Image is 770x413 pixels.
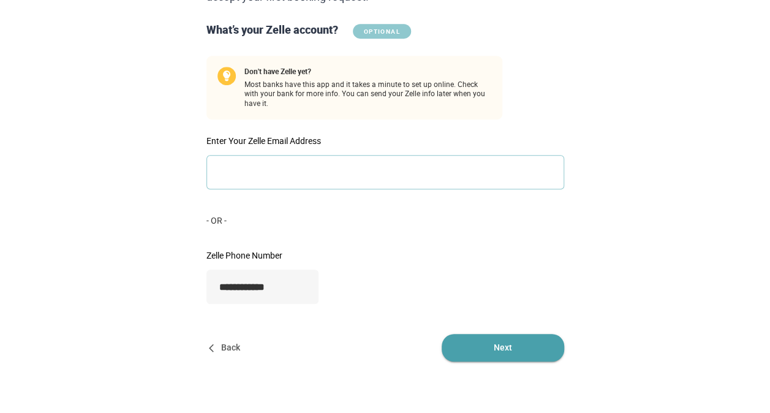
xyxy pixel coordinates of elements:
[353,24,411,39] span: OPTIONAL
[206,251,319,260] label: Zelle Phone Number
[202,22,569,39] div: What’s your Zelle account?
[206,137,564,145] label: Enter Your Zelle Email Address
[244,67,492,77] span: Don't have Zelle yet?
[206,334,246,362] button: Back
[217,67,236,85] img: Bulb
[202,214,569,227] div: - OR -
[442,334,564,362] button: Next
[244,67,492,109] span: Most banks have this app and it takes a minute to set up online. Check with your bank for more in...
